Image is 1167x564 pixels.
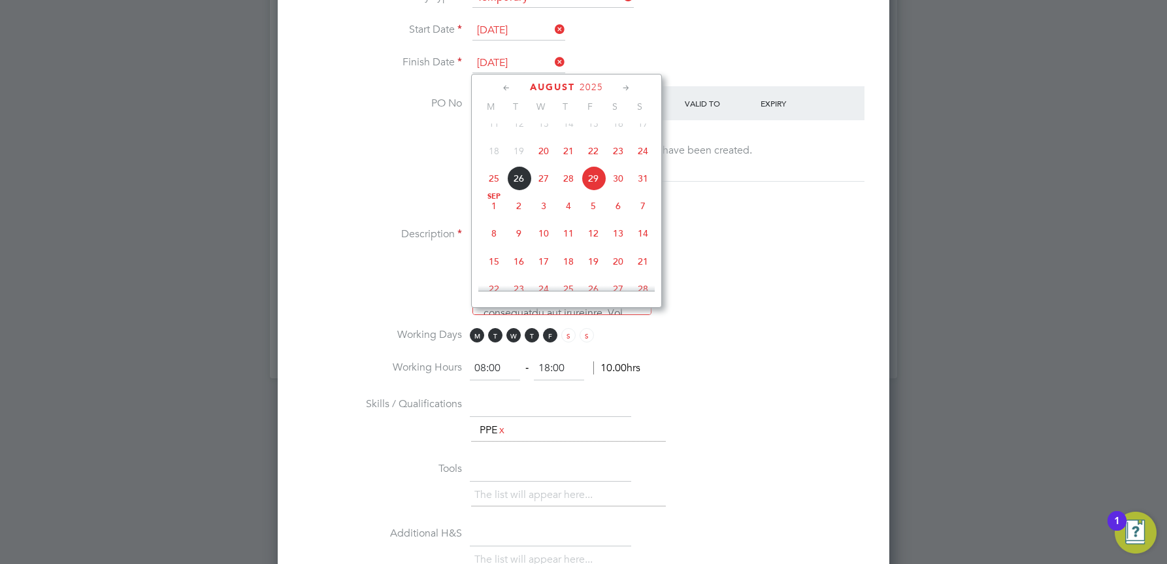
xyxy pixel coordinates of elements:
button: Open Resource Center, 1 new notification [1115,512,1157,554]
span: ‐ [523,361,531,374]
span: F [578,101,602,112]
span: 2 [506,193,531,218]
span: 12 [581,221,606,246]
span: S [602,101,627,112]
span: 24 [531,276,556,301]
span: 9 [506,221,531,246]
span: 14 [556,111,581,136]
span: 3 [531,193,556,218]
span: 30 [606,166,631,191]
span: 27 [531,166,556,191]
span: Sep [482,193,506,200]
div: No PO numbers have been created. [485,144,851,158]
span: 23 [506,276,531,301]
span: 27 [606,276,631,301]
span: 29 [581,166,606,191]
span: 11 [482,111,506,136]
li: PPE [474,422,512,439]
label: Additional H&S [299,527,462,540]
span: 16 [606,111,631,136]
span: 15 [482,249,506,274]
label: Working Hours [299,361,462,374]
span: S [561,328,576,342]
input: 08:00 [470,357,520,380]
span: 14 [631,221,655,246]
span: 17 [631,111,655,136]
div: Expiry [757,91,834,115]
span: 1 [482,193,506,218]
span: 13 [606,221,631,246]
span: 16 [506,249,531,274]
span: 10.00hrs [593,361,640,374]
span: S [580,328,594,342]
span: 10 [531,221,556,246]
span: 5 [581,193,606,218]
span: 22 [482,276,506,301]
span: W [506,328,521,342]
span: 19 [506,139,531,163]
span: 19 [581,249,606,274]
span: 26 [581,276,606,301]
span: 22 [581,139,606,163]
label: Start Date [299,23,462,37]
div: Valid To [682,91,758,115]
span: 21 [631,249,655,274]
span: M [470,328,484,342]
span: 28 [556,166,581,191]
input: Select one [472,54,565,73]
span: 12 [506,111,531,136]
span: 8 [482,221,506,246]
label: Skills / Qualifications [299,397,462,411]
span: 18 [556,249,581,274]
span: 2025 [580,82,603,93]
span: 4 [556,193,581,218]
span: 20 [606,249,631,274]
span: 13 [531,111,556,136]
span: T [525,328,539,342]
span: 28 [631,276,655,301]
span: T [503,101,528,112]
a: x [497,422,506,439]
span: W [528,101,553,112]
span: 24 [631,139,655,163]
span: 25 [556,276,581,301]
span: 20 [531,139,556,163]
span: 17 [531,249,556,274]
label: PO No [299,97,462,110]
input: 17:00 [534,357,584,380]
label: Finish Date [299,56,462,69]
span: 7 [631,193,655,218]
span: F [543,328,557,342]
span: 18 [482,139,506,163]
span: 15 [581,111,606,136]
label: Description [299,227,462,241]
span: S [627,101,652,112]
span: 21 [556,139,581,163]
span: 31 [631,166,655,191]
span: August [530,82,575,93]
span: T [553,101,578,112]
li: The list will appear here... [474,486,598,504]
label: Working Days [299,328,462,342]
div: 1 [1114,521,1120,538]
span: 11 [556,221,581,246]
label: Tools [299,462,462,476]
span: T [488,328,502,342]
span: M [478,101,503,112]
span: 26 [506,166,531,191]
span: 25 [482,166,506,191]
span: 6 [606,193,631,218]
span: 23 [606,139,631,163]
input: Select one [472,21,565,41]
